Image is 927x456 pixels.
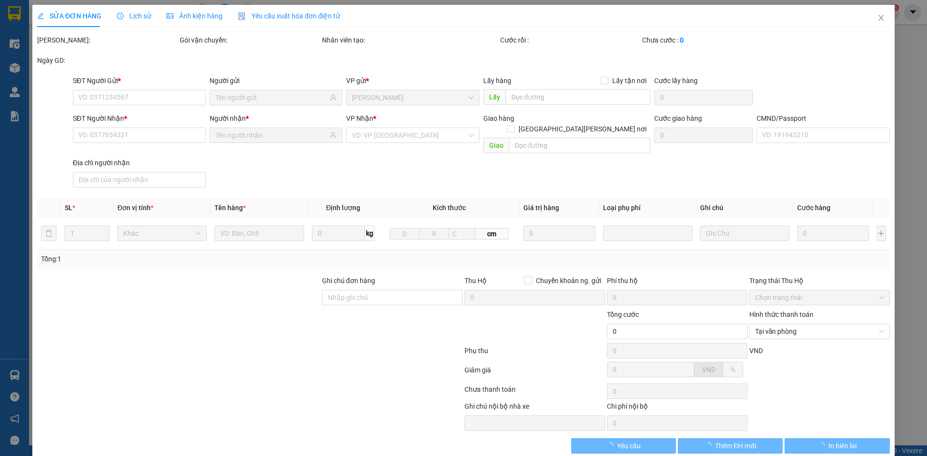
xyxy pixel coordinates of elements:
button: In biên lai [785,438,890,454]
label: Ghi chú đơn hàng [322,277,375,285]
span: Giao hàng [483,114,514,122]
th: Ghi chú [696,199,793,217]
div: SĐT Người Gửi [73,75,206,86]
span: % [730,366,735,373]
th: Loại phụ phí [599,199,696,217]
span: Đơn vị tính [118,204,154,212]
input: D [390,228,420,240]
span: VP Ngọc Hồi [352,90,474,105]
span: Tổng cước [607,311,639,318]
button: delete [41,226,56,241]
span: user [330,132,337,139]
input: Dọc đường [509,138,650,153]
input: Cước giao hàng [654,128,753,143]
span: [GEOGRAPHIC_DATA][PERSON_NAME] nơi [515,124,650,134]
div: Ghi chú nội bộ nhà xe [464,401,605,415]
span: SỬA ĐƠN HÀNG [37,12,101,20]
span: clock-circle [117,13,124,19]
div: Phí thu hộ [607,275,747,290]
img: logo.jpg [12,12,60,60]
div: Chưa thanh toán [463,384,606,401]
span: Định lượng [326,204,360,212]
div: Chi phí nội bộ [607,401,747,415]
input: Ghi Chú [700,226,789,241]
input: R [419,228,449,240]
span: Khác [124,226,201,241]
span: Giao [483,138,509,153]
span: loading [818,442,829,449]
div: Trạng thái Thu Hộ [749,275,890,286]
div: Chưa cước : [643,35,783,45]
div: Cước rồi : [500,35,641,45]
span: cm [476,228,508,240]
span: VP Nhận [347,114,374,122]
label: Cước lấy hàng [654,77,698,85]
label: Hình thức thanh toán [749,311,814,318]
span: SL [65,204,72,212]
span: loading [704,442,715,449]
span: Kích thước [433,204,466,212]
input: Tên người nhận [215,130,328,141]
span: Tên hàng [215,204,246,212]
span: Cước hàng [798,204,831,212]
span: Tại văn phòng [755,324,884,339]
input: VD: Bàn, Ghế [215,226,304,241]
span: Yêu cầu [617,441,641,451]
span: Chọn trạng thái [755,290,884,305]
input: 0 [524,226,596,241]
b: 0 [680,36,684,44]
button: Thêm ĐH mới [678,438,783,454]
div: Ngày GD: [37,55,178,66]
span: loading [606,442,617,449]
div: Địa chỉ người nhận [73,157,206,168]
input: Ghi chú đơn hàng [322,290,463,305]
span: Giá trị hàng [524,204,560,212]
button: Close [868,5,895,32]
div: SĐT Người Nhận [73,113,206,124]
span: Lấy [483,89,506,105]
label: Cước giao hàng [654,114,702,122]
span: VND [749,347,763,355]
div: Giảm giá [463,365,606,382]
span: In biên lai [829,441,857,451]
div: Người nhận [210,113,342,124]
span: picture [167,13,173,19]
button: plus [877,226,886,241]
span: Thu Hộ [464,277,487,285]
input: Dọc đường [506,89,650,105]
span: Ảnh kiện hàng [167,12,223,20]
div: [PERSON_NAME]: [37,35,178,45]
div: Phụ thu [463,345,606,362]
span: user [330,94,337,101]
span: Chuyển khoản ng. gửi [532,275,605,286]
div: Nhân viên tạo: [322,35,498,45]
span: edit [37,13,44,19]
input: Cước lấy hàng [654,90,753,105]
div: Tổng: 1 [41,254,358,264]
span: VND [702,366,716,373]
span: Yêu cầu xuất hóa đơn điện tử [238,12,340,20]
span: Lịch sử [117,12,151,20]
span: Lấy tận nơi [608,75,650,86]
img: icon [238,13,246,20]
input: Địa chỉ của người nhận [73,172,206,187]
input: Tên người gửi [215,92,328,103]
div: CMND/Passport [757,113,889,124]
input: 0 [798,226,870,241]
span: kg [365,226,375,241]
li: Hotline: 19001155 [90,36,404,48]
span: Thêm ĐH mới [715,441,756,451]
div: Người gửi [210,75,342,86]
input: C [449,228,476,240]
div: VP gửi [347,75,479,86]
li: Số 10 ngõ 15 Ngọc Hồi, [PERSON_NAME], [GEOGRAPHIC_DATA] [90,24,404,36]
div: Gói vận chuyển: [180,35,320,45]
b: GỬI : [PERSON_NAME] [12,70,148,86]
button: Yêu cầu [571,438,676,454]
span: close [877,14,885,22]
span: Lấy hàng [483,77,511,85]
